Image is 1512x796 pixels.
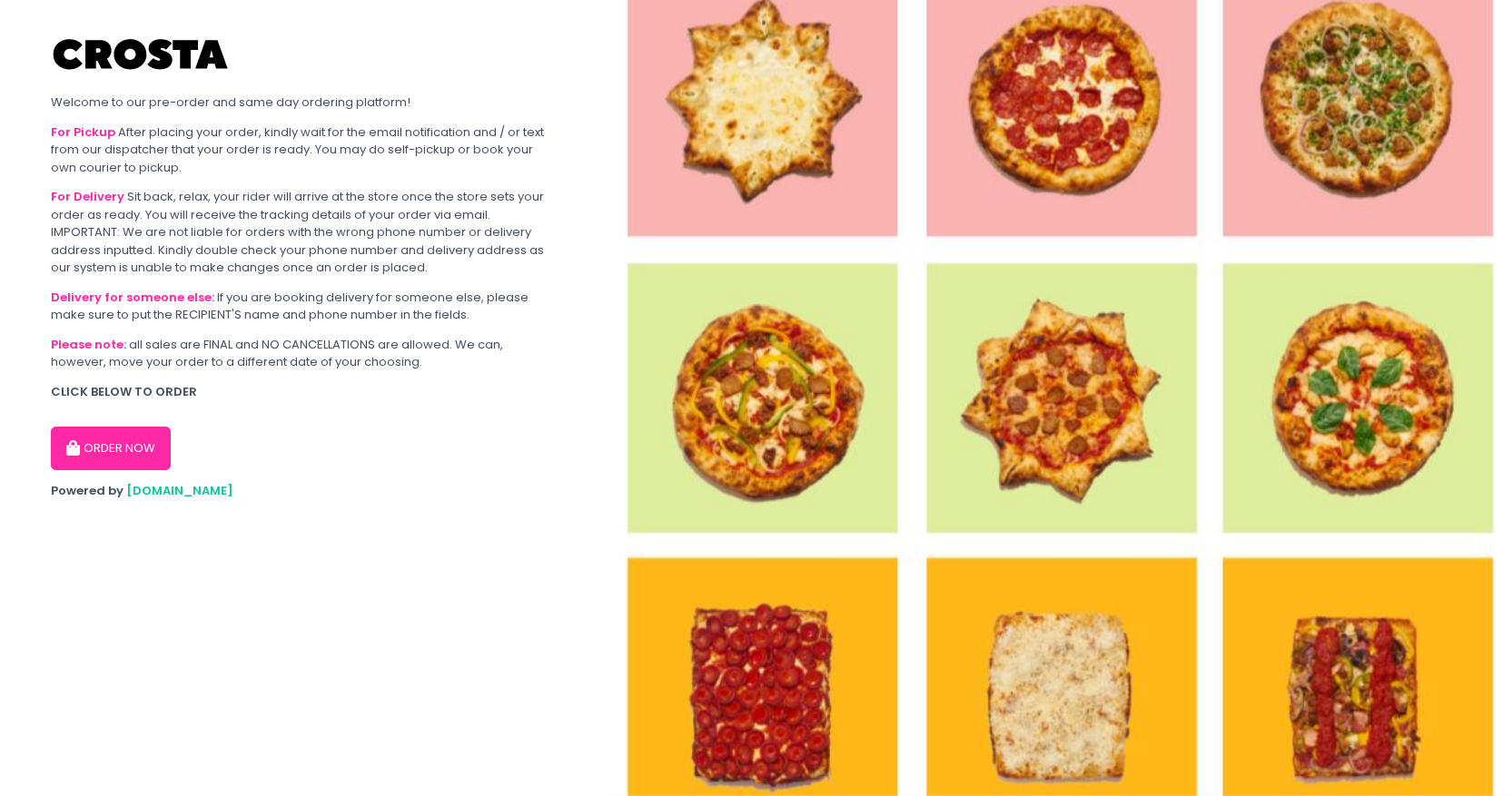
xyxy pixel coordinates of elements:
b: For Delivery [51,188,124,205]
button: ORDER NOW [51,427,171,470]
div: CLICK BELOW TO ORDER [51,383,554,401]
div: Welcome to our pre-order and same day ordering platform! [51,93,554,112]
div: Sit back, relax, your rider will arrive at the store once the store sets your order as ready. You... [51,188,554,277]
div: After placing your order, kindly wait for the email notification and / or text from our dispatche... [51,123,554,177]
a: [DOMAIN_NAME] [126,482,233,499]
b: Delivery for someone else: [51,289,214,306]
div: all sales are FINAL and NO CANCELLATIONS are allowed. We can, however, move your order to a diffe... [51,336,554,371]
div: Powered by [51,482,554,500]
b: For Pickup [51,123,115,141]
img: Crosta Pizzeria [51,27,232,82]
div: If you are booking delivery for someone else, please make sure to put the RECIPIENT'S name and ph... [51,289,554,324]
b: Please note: [51,336,126,353]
